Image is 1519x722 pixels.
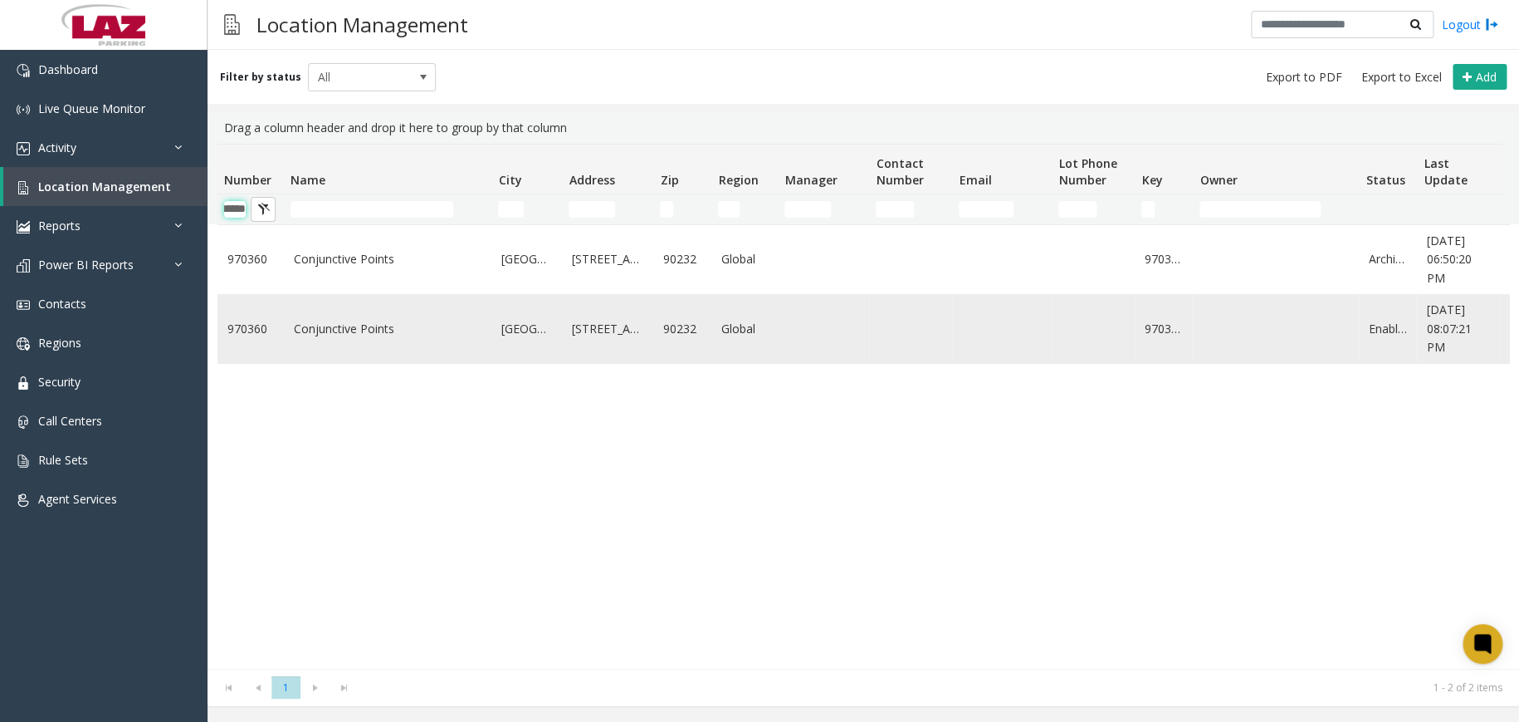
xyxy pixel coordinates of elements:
[1427,233,1472,286] span: [DATE] 06:50:20 PM
[38,101,145,116] span: Live Queue Monitor
[17,142,30,155] img: 'icon'
[217,112,1509,144] div: Drag a column header and drop it here to group by that column
[271,676,300,699] span: Page 1
[38,140,76,155] span: Activity
[663,320,701,338] a: 90232
[1369,250,1407,268] a: Archived
[227,250,274,268] a: 970360
[224,201,246,218] input: Number Filter
[653,194,711,224] td: Zip Filter
[784,201,831,218] input: Manager Filter
[17,103,30,116] img: 'icon'
[1485,16,1498,33] img: logout
[1476,69,1497,85] span: Add
[718,172,758,188] span: Region
[38,374,81,390] span: Security
[38,179,171,194] span: Location Management
[876,155,923,188] span: Contact Number
[369,680,1502,695] kendo-pager-info: 1 - 2 of 2 items
[291,172,325,188] span: Name
[38,491,117,507] span: Agent Services
[17,454,30,468] img: 'icon'
[38,61,98,77] span: Dashboard
[3,167,208,206] a: Location Management
[17,376,30,390] img: 'icon'
[284,194,491,224] td: Name Filter
[1052,194,1135,224] td: Lot Phone Number Filter
[251,197,276,222] button: Clear
[1193,194,1359,224] td: Owner Filter
[1199,172,1237,188] span: Owner
[38,413,102,429] span: Call Centers
[17,415,30,429] img: 'icon'
[663,250,701,268] a: 90232
[38,452,88,468] span: Rule Sets
[1259,66,1349,89] button: Export to PDF
[501,320,552,338] a: [GEOGRAPHIC_DATA]
[1141,172,1162,188] span: Key
[1058,201,1097,218] input: Lot Phone Number Filter
[1199,201,1321,218] input: Owner Filter
[17,494,30,507] img: 'icon'
[309,64,410,91] span: All
[17,259,30,273] img: 'icon'
[1145,320,1183,338] a: 970361
[291,201,453,218] input: Name Filter
[721,250,768,268] a: Global
[17,337,30,351] img: 'icon'
[1355,66,1448,89] button: Export to Excel
[660,172,678,188] span: Zip
[959,201,1013,218] input: Email Filter
[1427,232,1490,287] a: [DATE] 06:50:20 PM
[562,194,653,224] td: Address Filter
[38,296,86,312] span: Contacts
[1359,145,1417,194] th: Status
[1424,155,1467,188] span: Last Update
[876,201,914,218] input: Contact Number Filter
[1442,16,1498,33] a: Logout
[778,194,869,224] td: Manager Filter
[1135,194,1193,224] td: Key Filter
[294,320,481,338] a: Conjunctive Points
[1417,194,1500,224] td: Last Update Filter
[38,218,81,233] span: Reports
[1266,69,1342,86] span: Export to PDF
[1141,201,1155,218] input: Key Filter
[17,64,30,77] img: 'icon'
[959,172,991,188] span: Email
[38,257,134,273] span: Power BI Reports
[1361,69,1442,86] span: Export to Excel
[501,250,552,268] a: [GEOGRAPHIC_DATA]
[569,172,614,188] span: Address
[721,320,768,338] a: Global
[227,320,274,338] a: 970360
[1369,320,1407,338] a: Enabled
[491,194,562,224] td: City Filter
[1145,250,1183,268] a: 970360
[217,194,284,224] td: Number Filter
[1427,302,1472,355] span: [DATE] 08:07:21 PM
[1058,155,1116,188] span: Lot Phone Number
[869,194,952,224] td: Contact Number Filter
[38,335,81,351] span: Regions
[208,144,1519,669] div: Data table
[660,201,673,218] input: Zip Filter
[17,220,30,233] img: 'icon'
[248,4,476,45] h3: Location Management
[1359,194,1417,224] td: Status Filter
[17,181,30,194] img: 'icon'
[498,172,521,188] span: City
[294,250,481,268] a: Conjunctive Points
[718,201,740,218] input: Region Filter
[784,172,837,188] span: Manager
[952,194,1052,224] td: Email Filter
[1453,64,1507,91] button: Add
[17,298,30,312] img: 'icon'
[224,4,240,45] img: pageIcon
[224,172,271,188] span: Number
[1427,301,1490,356] a: [DATE] 08:07:21 PM
[572,320,643,338] a: [STREET_ADDRESS]
[220,70,301,85] label: Filter by status
[572,250,643,268] a: [STREET_ADDRESS]
[711,194,778,224] td: Region Filter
